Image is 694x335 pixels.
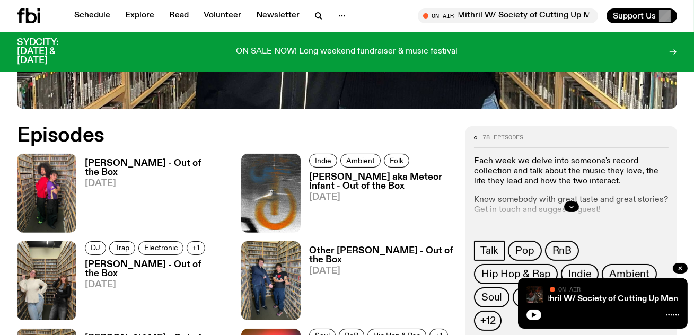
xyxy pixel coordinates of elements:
[340,154,381,168] a: Ambient
[568,268,591,280] span: Indie
[508,241,541,261] a: Pop
[309,154,337,168] a: Indie
[480,245,498,257] span: Talk
[602,264,657,284] a: Ambient
[558,286,581,293] span: On Air
[197,8,248,23] a: Volunteer
[561,264,599,284] a: Indie
[474,156,669,187] p: Each week we delve into someone's record collection and talk about the music they love, the life ...
[545,241,579,261] a: RnB
[613,11,656,21] span: Support Us
[236,47,458,57] p: ON SALE NOW! Long weekend fundraiser & music festival
[241,154,301,233] img: An arty glitched black and white photo of Liam treading water in a creek or river.
[474,264,558,284] a: Hip Hop & Rap
[309,267,453,276] span: [DATE]
[85,280,229,289] span: [DATE]
[17,126,453,145] h2: Episodes
[384,154,409,168] a: Folk
[474,287,509,307] a: Soul
[241,241,301,320] img: Matt Do & Other Joe
[85,260,229,278] h3: [PERSON_NAME] - Out of the Box
[315,156,331,164] span: Indie
[301,246,453,320] a: Other [PERSON_NAME] - Out of the Box[DATE]
[17,38,85,65] h3: SYDCITY: [DATE] & [DATE]
[76,260,229,320] a: [PERSON_NAME] - Out of the Box[DATE]
[482,135,523,140] span: 78 episodes
[609,268,649,280] span: Ambient
[515,245,534,257] span: Pop
[109,241,135,255] a: Trap
[68,8,117,23] a: Schedule
[85,241,106,255] a: DJ
[309,246,453,265] h3: Other [PERSON_NAME] - Out of the Box
[346,156,375,164] span: Ambient
[552,245,572,257] span: RnB
[480,315,495,327] span: +12
[138,241,183,255] a: Electronic
[192,244,199,252] span: +1
[119,8,161,23] a: Explore
[474,311,502,331] button: +12
[250,8,306,23] a: Newsletter
[309,193,453,202] span: [DATE]
[513,287,576,307] a: Indie Rock
[607,8,677,23] button: Support Us
[163,8,195,23] a: Read
[418,8,598,23] button: On AirMithril W/ Society of Cutting Up Men (S.C.U.M) - Guest Programming!!
[91,244,100,252] span: DJ
[390,156,403,164] span: Folk
[144,244,178,252] span: Electronic
[187,241,205,255] button: +1
[474,241,505,261] a: Talk
[301,173,453,233] a: [PERSON_NAME] aka Meteor Infant - Out of the Box[DATE]
[85,159,229,177] h3: [PERSON_NAME] - Out of the Box
[481,268,550,280] span: Hip Hop & Rap
[17,154,76,233] img: Matt Do & Zion Garcia
[17,241,76,320] img: https://media.fbi.radio/images/IMG_7702.jpg
[85,179,229,188] span: [DATE]
[115,244,129,252] span: Trap
[76,159,229,233] a: [PERSON_NAME] - Out of the Box[DATE]
[481,292,502,303] span: Soul
[309,173,453,191] h3: [PERSON_NAME] aka Meteor Infant - Out of the Box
